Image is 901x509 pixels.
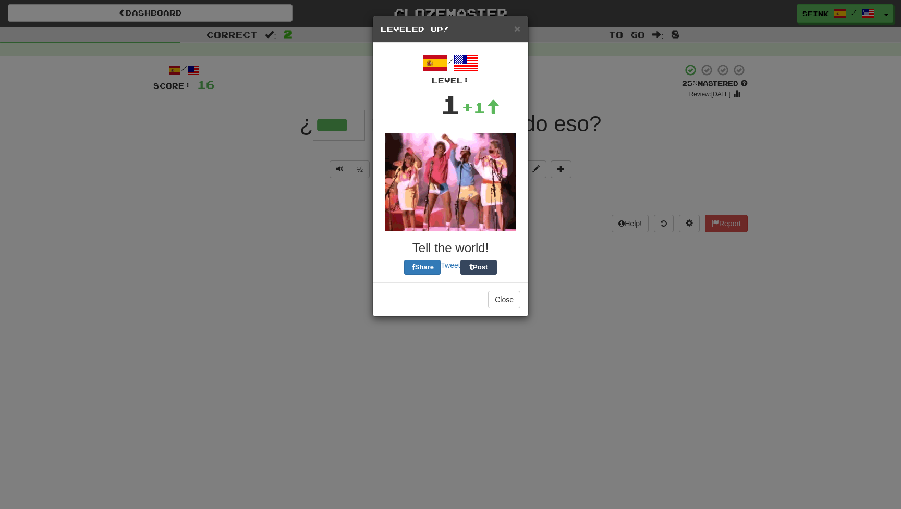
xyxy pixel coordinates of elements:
[440,86,461,122] div: 1
[514,22,520,34] span: ×
[381,24,520,34] h5: Leveled Up!
[381,76,520,86] div: Level:
[514,23,520,34] button: Close
[381,241,520,255] h3: Tell the world!
[385,133,516,231] img: dancing-0d422d2bf4134a41bd870944a7e477a280a918d08b0375f72831dcce4ed6eb41.gif
[441,261,460,269] a: Tweet
[404,260,441,275] button: Share
[381,51,520,86] div: /
[461,97,500,118] div: +1
[460,260,497,275] button: Post
[488,291,520,308] button: Close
